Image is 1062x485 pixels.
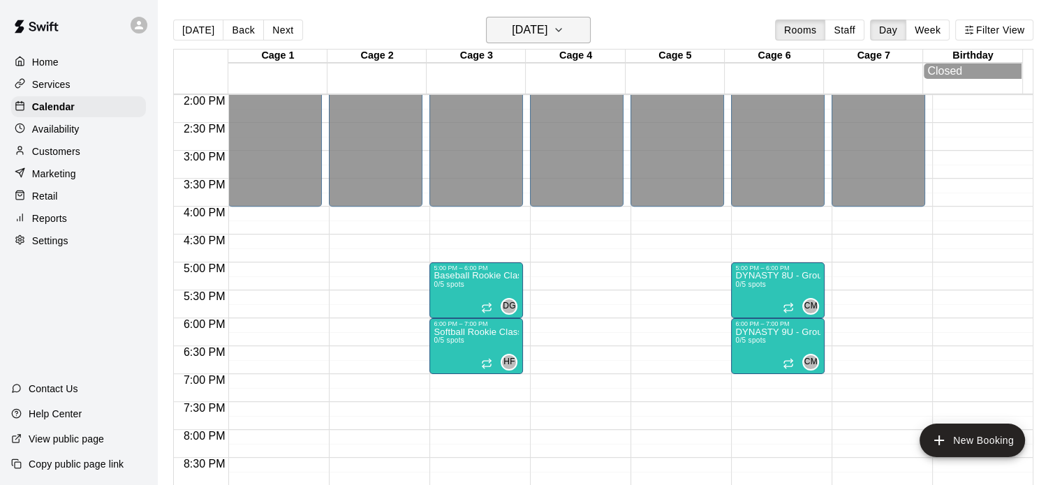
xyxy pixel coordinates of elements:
[506,354,517,371] span: Hayley Freudenberg
[783,302,794,313] span: Recurring event
[808,354,819,371] span: Carson Maxwell
[825,20,864,40] button: Staff
[180,290,229,302] span: 5:30 PM
[429,318,523,374] div: 6:00 PM – 7:00 PM: Softball Rookie Class (3-5)
[802,298,819,315] div: Carson Maxwell
[725,50,824,63] div: Cage 6
[486,17,591,43] button: [DATE]
[481,358,492,369] span: Recurring event
[923,50,1022,63] div: Birthday
[427,50,526,63] div: Cage 3
[327,50,427,63] div: Cage 2
[512,20,547,40] h6: [DATE]
[180,374,229,386] span: 7:00 PM
[808,298,819,315] span: Carson Maxwell
[481,302,492,313] span: Recurring event
[180,318,229,330] span: 6:00 PM
[429,262,523,318] div: 5:00 PM – 6:00 PM: Baseball Rookie Class (3-5)
[180,179,229,191] span: 3:30 PM
[503,355,515,369] span: HF
[11,141,146,162] a: Customers
[180,234,229,246] span: 4:30 PM
[29,382,78,396] p: Contact Us
[920,424,1025,457] button: add
[434,336,464,344] span: 0/5 spots filled
[503,299,516,313] span: DG
[735,264,820,271] div: 5:00 PM – 6:00 PM
[735,281,766,288] span: 0/5 spots filled
[173,20,223,40] button: [DATE]
[29,457,124,471] p: Copy public page link
[526,50,625,63] div: Cage 4
[32,189,58,203] p: Retail
[906,20,950,40] button: Week
[32,77,71,91] p: Services
[731,262,825,318] div: 5:00 PM – 6:00 PM: DYNASTY 8U - Group Lesson
[955,20,1033,40] button: Filter View
[501,354,517,371] div: Hayley Freudenberg
[775,20,825,40] button: Rooms
[180,262,229,274] span: 5:00 PM
[32,211,67,225] p: Reports
[32,55,59,69] p: Home
[11,163,146,184] a: Marketing
[626,50,725,63] div: Cage 5
[870,20,906,40] button: Day
[731,318,825,374] div: 6:00 PM – 7:00 PM: DYNASTY 9U - Group 1 Lesson
[180,458,229,470] span: 8:30 PM
[180,95,229,107] span: 2:00 PM
[506,298,517,315] span: Diego Gutierrez
[29,432,104,446] p: View public page
[11,74,146,95] a: Services
[11,186,146,207] a: Retail
[29,407,82,421] p: Help Center
[735,320,820,327] div: 6:00 PM – 7:00 PM
[804,355,818,369] span: CM
[434,320,519,327] div: 6:00 PM – 7:00 PM
[263,20,302,40] button: Next
[735,336,766,344] span: 0/5 spots filled
[180,346,229,358] span: 6:30 PM
[223,20,264,40] button: Back
[11,96,146,117] a: Calendar
[501,298,517,315] div: Diego Gutierrez
[11,52,146,73] a: Home
[804,299,818,313] span: CM
[11,119,146,140] a: Availability
[824,50,923,63] div: Cage 7
[180,430,229,442] span: 8:00 PM
[180,402,229,414] span: 7:30 PM
[783,358,794,369] span: Recurring event
[11,208,146,229] a: Reports
[927,65,1018,77] div: Closed
[434,264,519,271] div: 5:00 PM – 6:00 PM
[802,354,819,371] div: Carson Maxwell
[228,50,327,63] div: Cage 1
[32,100,75,114] p: Calendar
[32,144,80,158] p: Customers
[32,122,80,136] p: Availability
[180,123,229,135] span: 2:30 PM
[32,167,76,181] p: Marketing
[180,151,229,163] span: 3:00 PM
[32,234,68,248] p: Settings
[434,281,464,288] span: 0/5 spots filled
[180,207,229,218] span: 4:00 PM
[11,230,146,251] a: Settings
